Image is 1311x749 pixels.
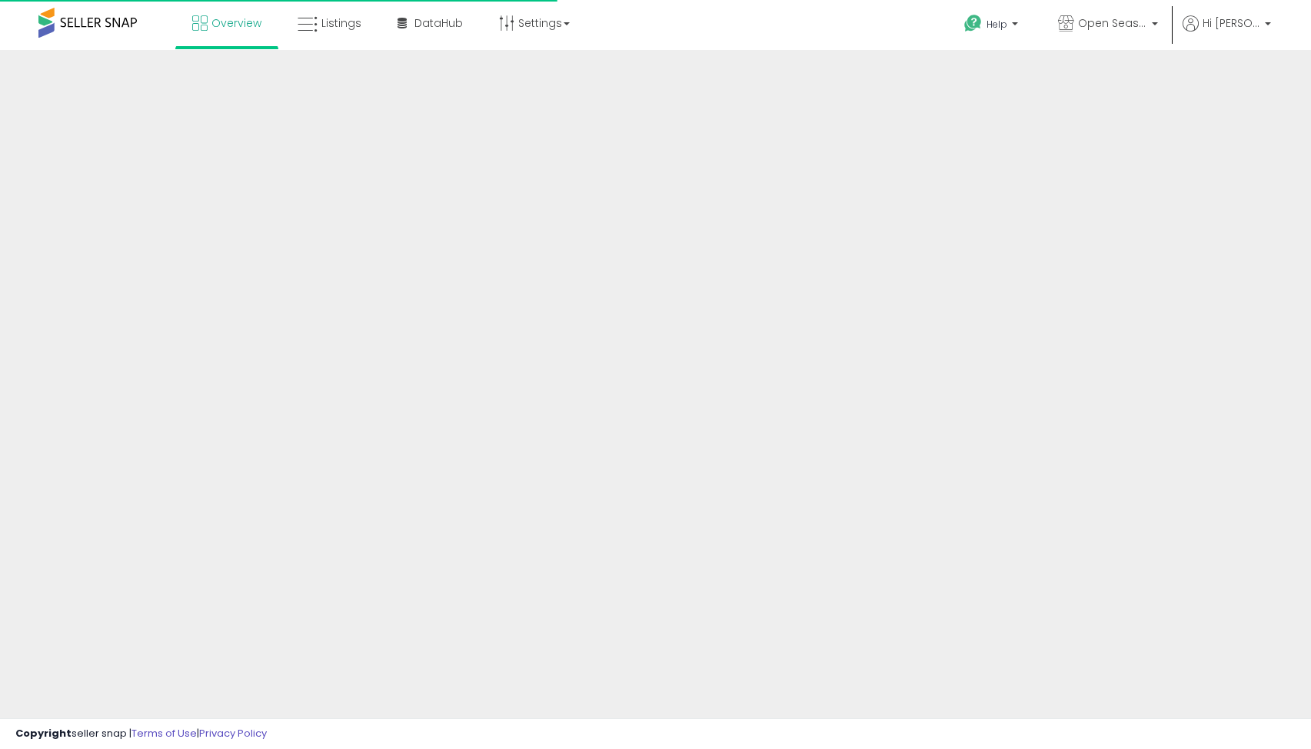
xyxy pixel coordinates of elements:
[1078,15,1147,31] span: Open Seasons
[321,15,361,31] span: Listings
[414,15,463,31] span: DataHub
[211,15,261,31] span: Overview
[963,14,983,33] i: Get Help
[952,2,1033,50] a: Help
[987,18,1007,31] span: Help
[1203,15,1260,31] span: Hi [PERSON_NAME]
[1183,15,1271,50] a: Hi [PERSON_NAME]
